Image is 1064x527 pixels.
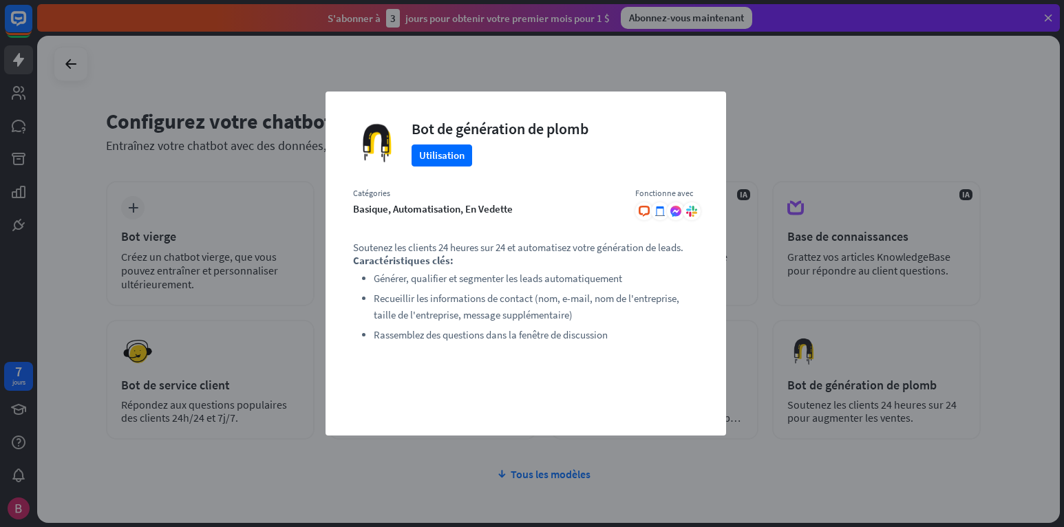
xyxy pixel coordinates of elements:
strong: Caractéristiques clés: [353,254,454,267]
img: Lead Generation Bot [353,119,401,167]
div: basique, automatisation, en vedette [353,202,621,215]
li: Rassemblez des questions dans la fenêtre de discussion [374,327,699,343]
p: Soutenez les clients 24 heures sur 24 et automatisez votre génération de leads. [353,241,699,254]
li: Recueillir les informations de contact (nom, e-mail, nom de l'entreprise, taille de l'entreprise,... [374,290,699,323]
div: Fonctionne avec [635,188,699,199]
button: Open LiveChat chat widget [11,6,52,47]
li: Générer, qualifier et segmenter les leads automatiquement [374,270,699,287]
div: Bot de génération de plomb [412,119,588,138]
button: Utilisation [412,144,472,166]
div: Catégories [353,188,621,199]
